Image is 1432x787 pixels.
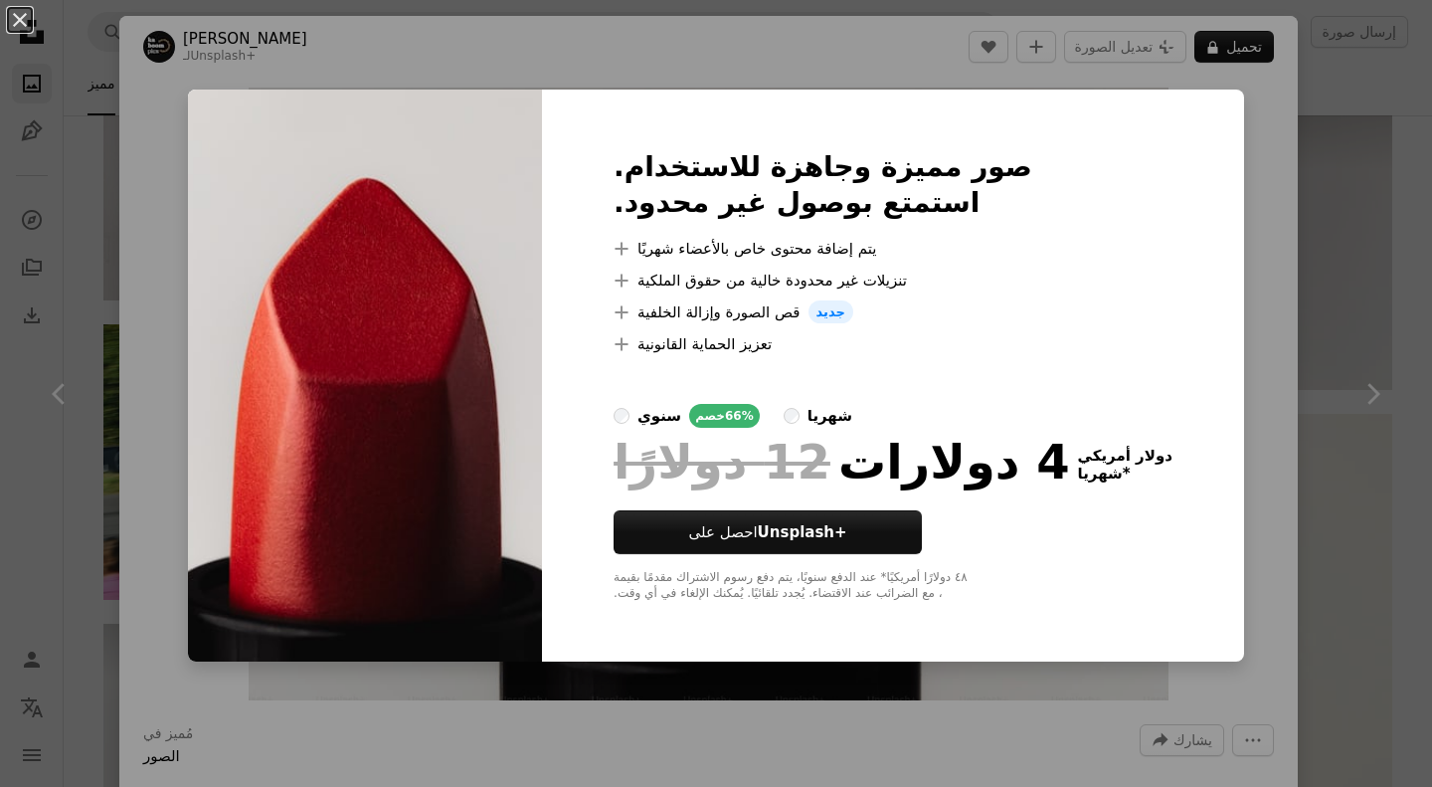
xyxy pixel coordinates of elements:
font: خصم [695,409,725,423]
input: شهريا [784,408,800,424]
font: احصل على [689,523,758,541]
font: شهريا [1078,465,1123,483]
font: شهريا [807,407,852,425]
button: احصل علىUnsplash+ [614,510,922,554]
input: سنويخصم66% [614,408,629,424]
font: سنوي [637,407,681,425]
font: Unsplash+ [758,523,847,541]
font: استمتع بوصول غير محدود. [614,186,980,219]
font: صور مميزة وجاهزة للاستخدام. [614,150,1032,183]
font: 4 دولارات [838,434,1070,490]
font: قص الصورة وإزالة الخلفية [637,303,800,321]
font: دولار أمريكي [1078,447,1172,465]
font: ، مع الضرائب عند الاقتضاء. يُجدد تلقائيًا. يُمكنك الإلغاء في أي وقت. [614,586,943,600]
font: * عند الدفع سنويًا، يتم دفع رسوم الاشتراك مقدمًا بقيمة [614,570,886,584]
font: يتم إضافة محتوى خاص بالأعضاء شهريًا [637,240,876,258]
img: premium_photo-1758633868376-7dd1ee632382 [188,90,542,663]
font: 12 دولارًا [614,434,830,490]
font: ٤٨ دولارًا أمريكيًا [887,570,968,584]
font: جديد [816,304,845,319]
font: 66% [725,409,754,423]
font: تنزيلات غير محدودة خالية من حقوق الملكية [637,272,907,290]
font: تعزيز الحماية القانونية [637,335,772,353]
